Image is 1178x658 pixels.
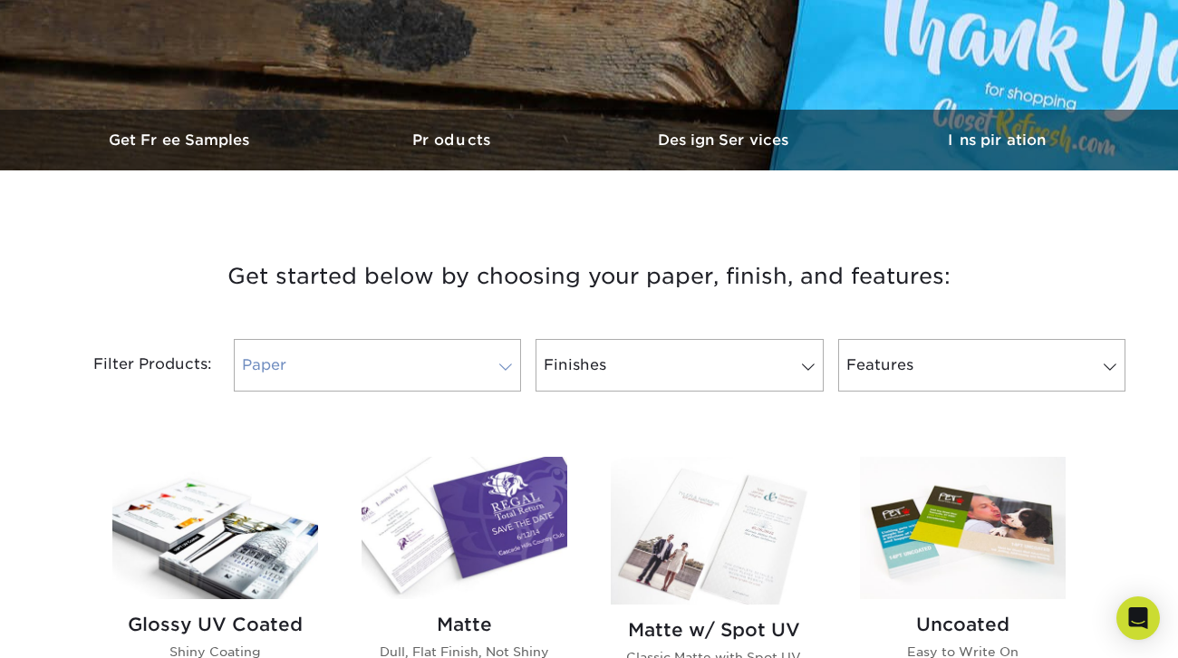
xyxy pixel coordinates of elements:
h2: Glossy UV Coated [112,614,318,635]
div: Open Intercom Messenger [1116,596,1160,640]
a: Inspiration [861,110,1133,170]
a: Design Services [589,110,861,170]
a: Products [317,110,589,170]
h3: Get started below by choosing your paper, finish, and features: [59,236,1119,317]
h3: Design Services [589,131,861,149]
h2: Matte [362,614,567,635]
h3: Get Free Samples [45,131,317,149]
h2: Uncoated [860,614,1066,635]
div: Filter Products: [45,339,227,392]
h3: Products [317,131,589,149]
img: Glossy UV Coated Postcards [112,457,318,599]
a: Paper [234,339,521,392]
h3: Inspiration [861,131,1133,149]
img: Matte w/ Spot UV Postcards [611,457,816,604]
a: Finishes [536,339,823,392]
a: Features [838,339,1125,392]
a: Get Free Samples [45,110,317,170]
img: Uncoated Postcards [860,457,1066,599]
img: Matte Postcards [362,457,567,599]
h2: Matte w/ Spot UV [611,619,816,641]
